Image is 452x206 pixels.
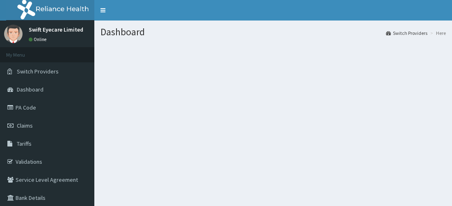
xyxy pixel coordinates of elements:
[29,37,48,42] a: Online
[100,27,446,37] h1: Dashboard
[17,86,43,93] span: Dashboard
[428,30,446,37] li: Here
[17,140,32,147] span: Tariffs
[4,25,23,43] img: User Image
[386,30,427,37] a: Switch Providers
[17,122,33,129] span: Claims
[17,68,59,75] span: Switch Providers
[29,27,83,32] p: Swift Eyecare Limited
